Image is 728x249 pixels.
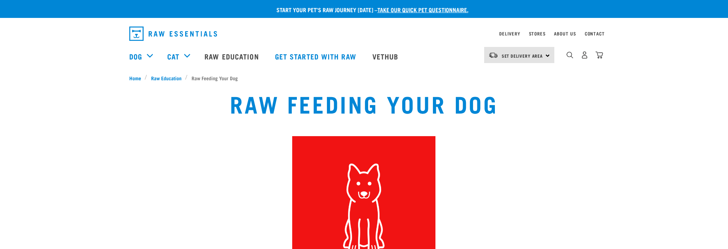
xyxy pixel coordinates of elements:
img: home-icon@2x.png [596,51,603,59]
nav: breadcrumbs [129,74,599,82]
a: Contact [585,32,605,35]
a: Raw Education [147,74,185,82]
a: Delivery [499,32,520,35]
a: Get started with Raw [268,42,365,71]
img: user.png [581,51,588,59]
a: Stores [529,32,546,35]
a: take our quick pet questionnaire. [377,8,468,11]
a: Dog [129,51,142,62]
span: Home [129,74,141,82]
a: Vethub [365,42,408,71]
span: Set Delivery Area [502,54,543,57]
nav: dropdown navigation [124,24,605,44]
img: Raw Essentials Logo [129,27,217,41]
a: Raw Education [197,42,267,71]
img: home-icon-1@2x.png [567,52,573,58]
span: Raw Education [151,74,182,82]
a: About Us [554,32,576,35]
a: Home [129,74,145,82]
h1: Raw Feeding Your Dog [230,90,498,116]
a: Cat [167,51,179,62]
img: van-moving.png [488,52,498,58]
